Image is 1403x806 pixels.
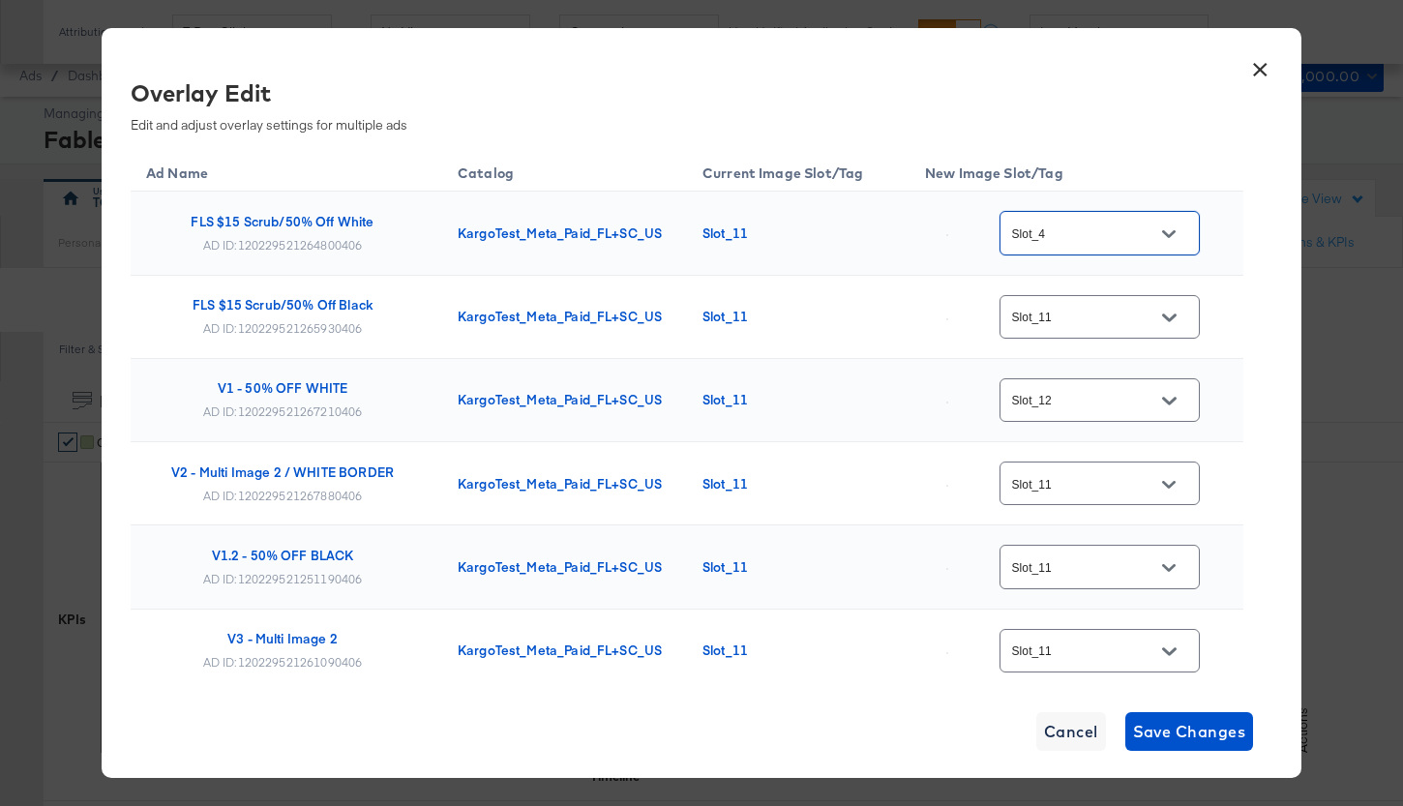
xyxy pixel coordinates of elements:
[702,559,886,575] div: Slot_11
[191,214,373,229] div: FLS $15 Scrub/50% Off White
[1133,718,1246,745] span: Save Changes
[1036,712,1106,751] button: Cancel
[458,559,664,575] div: KargoTest_Meta_Paid_FL+SC_US
[203,320,363,336] div: AD ID: 120229521265930406
[1044,718,1098,745] span: Cancel
[702,309,886,324] div: Slot_11
[458,225,664,241] div: KargoTest_Meta_Paid_FL+SC_US
[1154,386,1183,415] button: Open
[1154,220,1183,249] button: Open
[458,164,539,182] span: Catalog
[1125,712,1254,751] button: Save Changes
[203,237,363,253] div: AD ID: 120229521264800406
[1154,637,1183,666] button: Open
[702,642,886,658] div: Slot_11
[702,476,886,492] div: Slot_11
[1242,47,1277,82] button: ×
[193,297,373,313] div: FLS $15 Scrub/50% Off Black
[1154,553,1183,582] button: Open
[203,571,363,586] div: AD ID: 120229521251190406
[212,548,354,563] div: V1.2 - 50% OFF BLACK
[687,149,910,193] th: Current Image Slot/Tag
[702,392,886,407] div: Slot_11
[131,76,1229,109] div: Overlay Edit
[227,631,338,646] div: V3 - Multi Image 2
[458,309,664,324] div: KargoTest_Meta_Paid_FL+SC_US
[146,164,233,182] span: Ad Name
[203,403,363,419] div: AD ID: 120229521267210406
[171,464,394,480] div: V2 - Multi Image 2 / WHITE BORDER
[203,488,363,503] div: AD ID: 120229521267880406
[702,225,886,241] div: Slot_11
[218,380,348,396] div: V1 - 50% OFF WHITE
[910,149,1243,193] th: New Image Slot/Tag
[1154,303,1183,332] button: Open
[458,392,664,407] div: KargoTest_Meta_Paid_FL+SC_US
[1154,470,1183,499] button: Open
[458,642,664,658] div: KargoTest_Meta_Paid_FL+SC_US
[131,76,1229,134] div: Edit and adjust overlay settings for multiple ads
[203,654,363,670] div: AD ID: 120229521261090406
[458,476,664,492] div: KargoTest_Meta_Paid_FL+SC_US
